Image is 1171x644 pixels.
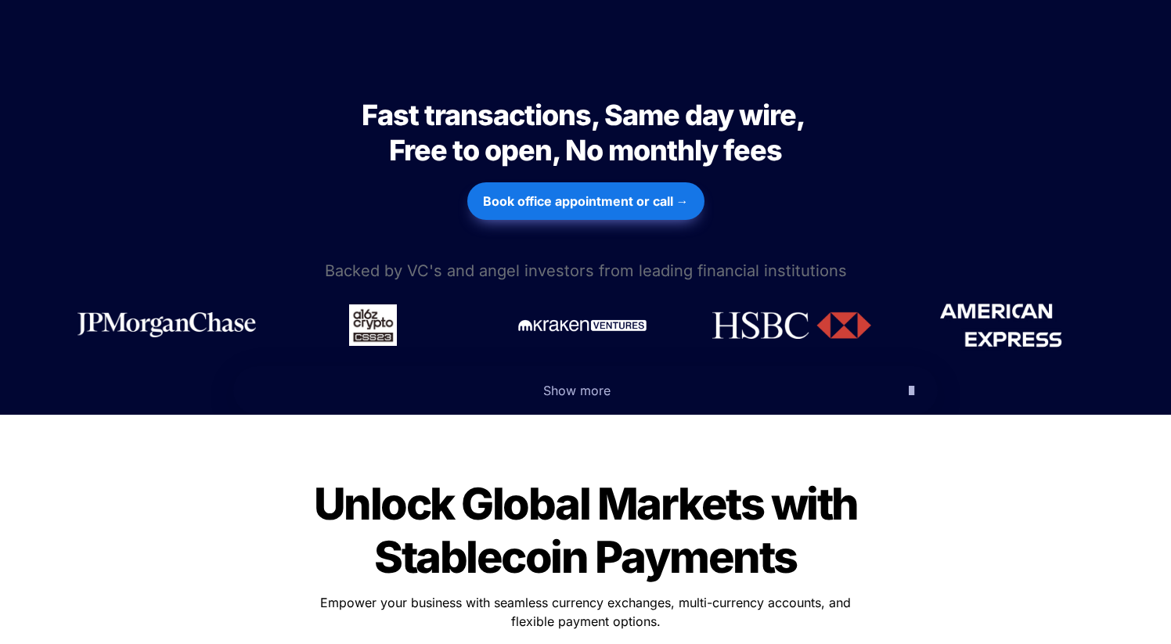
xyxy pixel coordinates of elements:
[467,174,704,228] a: Book office appointment or call →
[320,595,855,629] span: Empower your business with seamless currency exchanges, multi-currency accounts, and flexible pay...
[233,366,938,415] button: Show more
[325,261,847,280] span: Backed by VC's and angel investors from leading financial institutions
[543,383,611,398] span: Show more
[483,193,689,209] strong: Book office appointment or call →
[314,477,866,584] span: Unlock Global Markets with Stablecoin Payments
[467,182,704,220] button: Book office appointment or call →
[362,98,809,167] span: Fast transactions, Same day wire, Free to open, No monthly fees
